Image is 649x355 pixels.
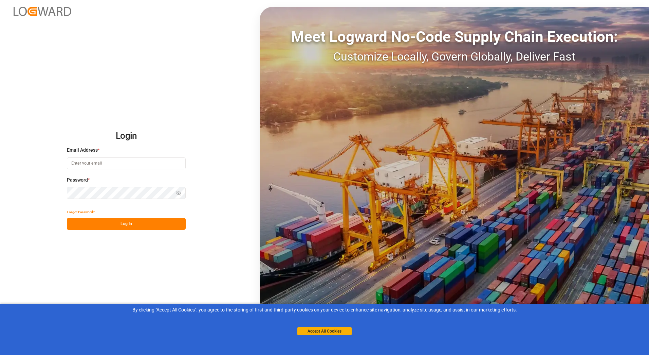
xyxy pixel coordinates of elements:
img: Logward_new_orange.png [14,7,71,16]
div: Customize Locally, Govern Globally, Deliver Fast [260,48,649,65]
span: Email Address [67,147,98,154]
button: Log In [67,218,186,230]
h2: Login [67,125,186,147]
div: Meet Logward No-Code Supply Chain Execution: [260,26,649,48]
input: Enter your email [67,157,186,169]
button: Forgot Password? [67,206,95,218]
div: By clicking "Accept All Cookies”, you agree to the storing of first and third-party cookies on yo... [5,306,644,314]
button: Accept All Cookies [297,327,352,335]
span: Password [67,176,88,184]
